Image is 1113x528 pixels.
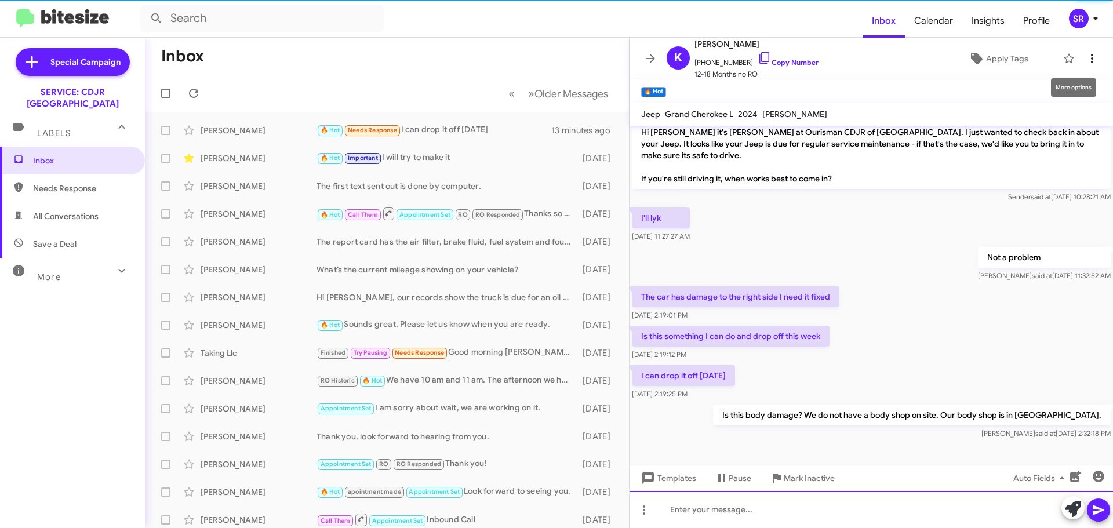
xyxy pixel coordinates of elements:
[694,68,819,80] span: 12-18 Months no RO
[201,292,317,303] div: [PERSON_NAME]
[577,264,620,275] div: [DATE]
[1069,9,1089,28] div: SR
[986,48,1028,69] span: Apply Tags
[632,326,830,347] p: Is this something I can do and drop off this week
[317,264,577,275] div: What’s the current mileage showing on your vehicle?
[372,517,423,525] span: Appointment Set
[395,349,444,356] span: Needs Response
[317,346,577,359] div: Good morning [PERSON_NAME], I never received a call back from you guys. I need my vehicle to be d...
[521,82,615,105] button: Next
[161,47,204,65] h1: Inbox
[317,236,577,247] div: The report card has the air filter, brake fluid, fuel system and four wheel drive service is in t...
[201,319,317,331] div: [PERSON_NAME]
[317,123,551,137] div: I can drop it off [DATE]
[317,512,577,527] div: Inbound Call
[321,405,372,412] span: Appointment Set
[33,155,132,166] span: Inbox
[577,486,620,498] div: [DATE]
[729,468,751,489] span: Pause
[379,460,388,468] span: RO
[632,207,690,228] p: I'll lyk
[551,125,620,136] div: 13 minutes ago
[534,88,608,100] span: Older Messages
[321,377,355,384] span: RO Historic
[758,58,819,67] a: Copy Number
[317,457,577,471] div: Thank you!
[738,109,758,119] span: 2024
[321,211,340,219] span: 🔥 Hot
[321,321,340,329] span: 🔥 Hot
[201,180,317,192] div: [PERSON_NAME]
[978,271,1111,280] span: [PERSON_NAME] [DATE] 11:32:52 AM
[939,48,1057,69] button: Apply Tags
[140,5,384,32] input: Search
[1008,192,1111,201] span: Sender [DATE] 10:28:21 AM
[399,211,450,219] span: Appointment Set
[201,125,317,136] div: [PERSON_NAME]
[863,4,905,38] span: Inbox
[201,458,317,470] div: [PERSON_NAME]
[577,514,620,526] div: [DATE]
[508,86,515,101] span: «
[501,82,522,105] button: Previous
[348,154,378,162] span: Important
[317,318,577,332] div: Sounds great. Please let us know when you are ready.
[321,349,346,356] span: Finished
[632,311,688,319] span: [DATE] 2:19:01 PM
[201,347,317,359] div: Taking Llc
[784,468,835,489] span: Mark Inactive
[397,460,441,468] span: RO Responded
[348,488,401,496] span: apointment made
[317,206,577,221] div: Thanks so much,
[577,152,620,164] div: [DATE]
[317,374,577,387] div: We have 10 am and 11 am. The afternoon we have 2 pm or 4pm. What works best for you?
[321,154,340,162] span: 🔥 Hot
[1014,4,1059,38] a: Profile
[632,365,735,386] p: I can drop it off [DATE]
[705,468,761,489] button: Pause
[1059,9,1100,28] button: SR
[317,402,577,415] div: I am sorry about wait, we are working on it.
[317,485,577,498] div: Look forward to seeing you.
[317,180,577,192] div: The first text sent out is done by computer.
[632,232,690,241] span: [DATE] 11:27:27 AM
[641,87,666,97] small: 🔥 Hot
[577,375,620,387] div: [DATE]
[37,128,71,139] span: Labels
[201,486,317,498] div: [PERSON_NAME]
[694,37,819,51] span: [PERSON_NAME]
[33,210,99,222] span: All Conversations
[475,211,520,219] span: RO Responded
[632,350,686,359] span: [DATE] 2:19:12 PM
[50,56,121,68] span: Special Campaign
[201,264,317,275] div: [PERSON_NAME]
[1035,429,1056,438] span: said at
[577,347,620,359] div: [DATE]
[362,377,382,384] span: 🔥 Hot
[674,49,682,67] span: K
[348,126,397,134] span: Needs Response
[981,429,1111,438] span: [PERSON_NAME] [DATE] 2:32:18 PM
[577,319,620,331] div: [DATE]
[577,403,620,414] div: [DATE]
[201,403,317,414] div: [PERSON_NAME]
[577,292,620,303] div: [DATE]
[317,431,577,442] div: Thank you, look forward to hearing from you.
[761,468,844,489] button: Mark Inactive
[978,247,1111,268] p: Not a problem
[16,48,130,76] a: Special Campaign
[201,431,317,442] div: [PERSON_NAME]
[694,51,819,68] span: [PHONE_NUMBER]
[577,458,620,470] div: [DATE]
[1051,78,1096,97] div: More options
[630,468,705,489] button: Templates
[905,4,962,38] a: Calendar
[348,211,378,219] span: Call Them
[321,488,340,496] span: 🔥 Hot
[201,514,317,526] div: [PERSON_NAME]
[321,517,351,525] span: Call Them
[962,4,1014,38] a: Insights
[639,468,696,489] span: Templates
[201,375,317,387] div: [PERSON_NAME]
